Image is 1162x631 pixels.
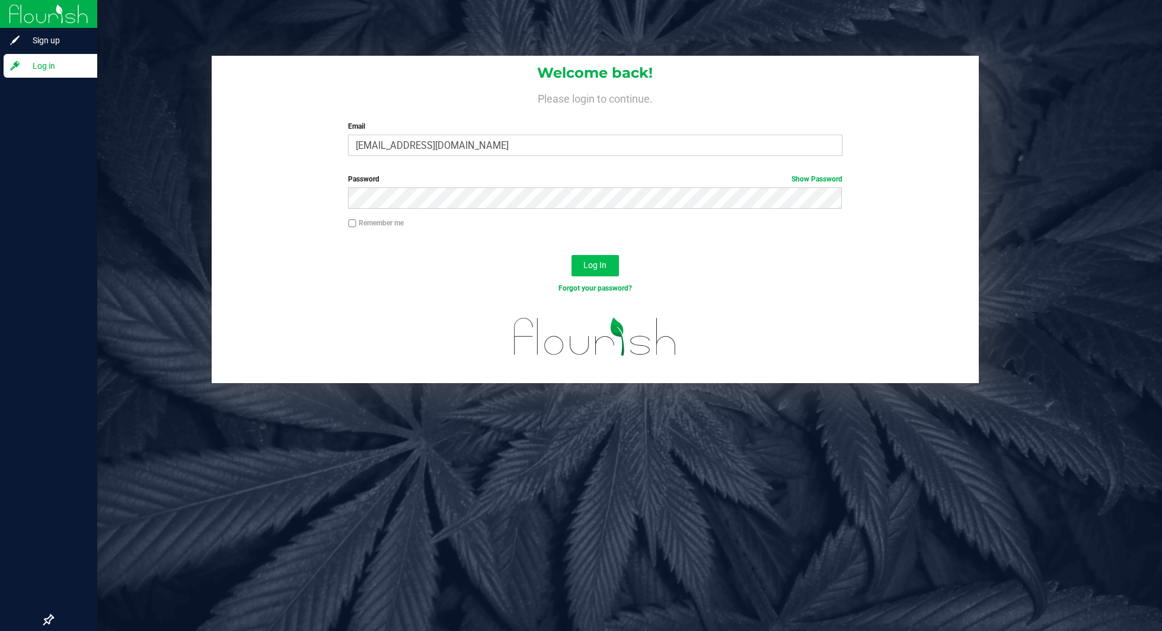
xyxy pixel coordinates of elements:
span: Password [348,175,379,183]
img: flourish_logo.svg [499,306,691,368]
a: Forgot your password? [558,284,632,292]
span: Log in [21,59,92,73]
inline-svg: Sign up [9,34,21,46]
label: Email [348,121,842,132]
button: Log In [572,255,619,276]
h4: Please login to continue. [212,90,979,104]
h1: Welcome back! [212,65,979,81]
span: Log In [583,260,606,270]
label: Remember me [348,218,404,228]
a: Show Password [791,175,842,183]
inline-svg: Log in [9,60,21,72]
span: Sign up [21,33,92,47]
input: Remember me [348,219,356,228]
